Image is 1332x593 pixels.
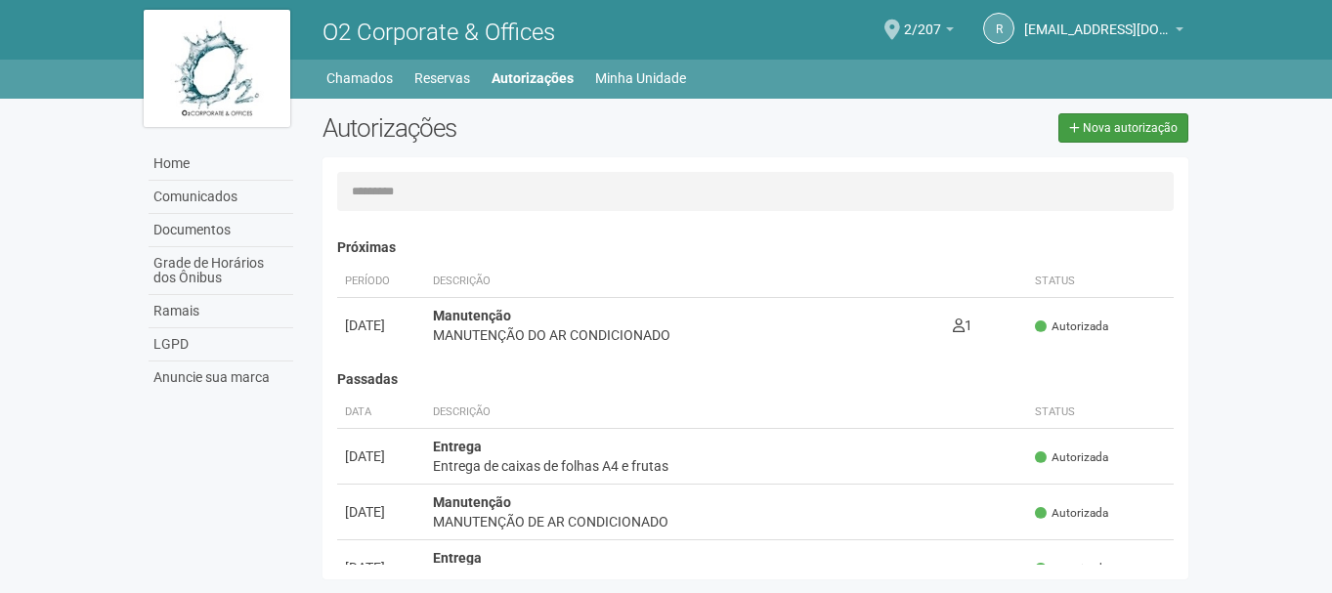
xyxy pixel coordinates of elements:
a: [EMAIL_ADDRESS][DOMAIN_NAME] [1024,24,1183,40]
a: Comunicados [149,181,293,214]
a: Nova autorização [1058,113,1188,143]
strong: Manutenção [433,494,511,510]
h4: Próximas [337,240,1175,255]
a: 2/207 [904,24,954,40]
h2: Autorizações [322,113,741,143]
th: Descrição [425,266,945,298]
a: Ramais [149,295,293,328]
img: logo.jpg [144,10,290,127]
span: Nova autorização [1083,121,1178,135]
th: Status [1027,397,1174,429]
div: [DATE] [345,558,417,577]
span: 2/207 [904,3,941,37]
a: Grade de Horários dos Ônibus [149,247,293,295]
a: LGPD [149,328,293,361]
th: Data [337,397,425,429]
strong: Entrega [433,550,482,566]
a: Autorizações [492,64,574,92]
span: recepcao@benassirio.com.br [1024,3,1171,37]
a: Chamados [326,64,393,92]
span: Autorizada [1035,561,1108,577]
div: [DATE] [345,316,417,335]
span: Autorizada [1035,505,1108,522]
th: Descrição [425,397,1028,429]
a: Home [149,148,293,181]
a: Reservas [414,64,470,92]
div: [DATE] [345,502,417,522]
strong: Entrega [433,439,482,454]
span: Autorizada [1035,449,1108,466]
span: 1 [953,318,972,333]
a: Documentos [149,214,293,247]
span: O2 Corporate & Offices [322,19,555,46]
a: Minha Unidade [595,64,686,92]
a: Anuncie sua marca [149,361,293,394]
th: Período [337,266,425,298]
span: Autorizada [1035,318,1108,335]
div: MANUTENÇÃO DE AR CONDICIONADO [433,512,1020,531]
div: Entrega de caixas de folhas A4 e frutas [433,456,1020,476]
a: r [983,13,1014,44]
h4: Passadas [337,372,1175,387]
div: [DATE] [345,446,417,466]
strong: Manutenção [433,308,511,323]
div: MANUTENÇÃO DO AR CONDICIONADO [433,325,937,345]
th: Status [1027,266,1174,298]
